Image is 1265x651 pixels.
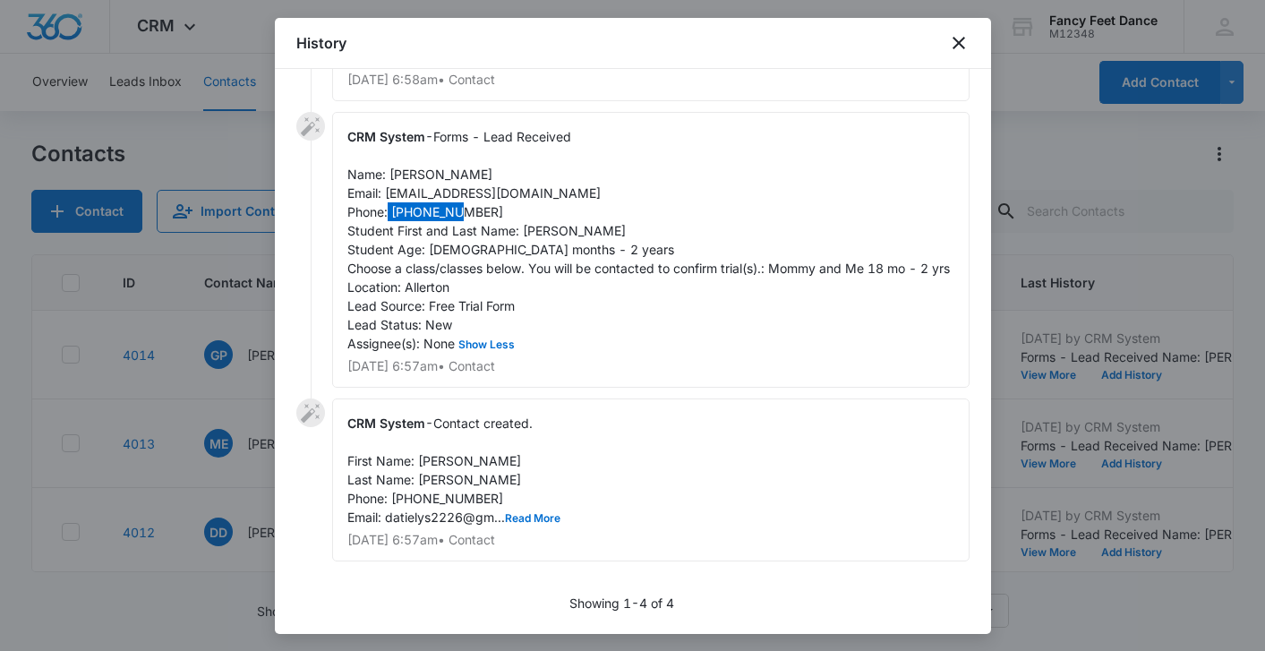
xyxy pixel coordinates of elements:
[347,360,954,373] p: [DATE] 6:57am • Contact
[332,398,970,561] div: -
[347,415,560,525] span: Contact created. First Name: [PERSON_NAME] Last Name: [PERSON_NAME] Phone: [PHONE_NUMBER] Email: ...
[332,112,970,388] div: -
[505,513,560,524] button: Read More
[347,129,425,144] span: CRM System
[569,594,674,612] p: Showing 1-4 of 4
[347,534,954,546] p: [DATE] 6:57am • Contact
[347,415,425,431] span: CRM System
[296,32,346,54] h1: History
[948,32,970,54] button: close
[455,339,518,350] button: Show Less
[347,73,954,86] p: [DATE] 6:58am • Contact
